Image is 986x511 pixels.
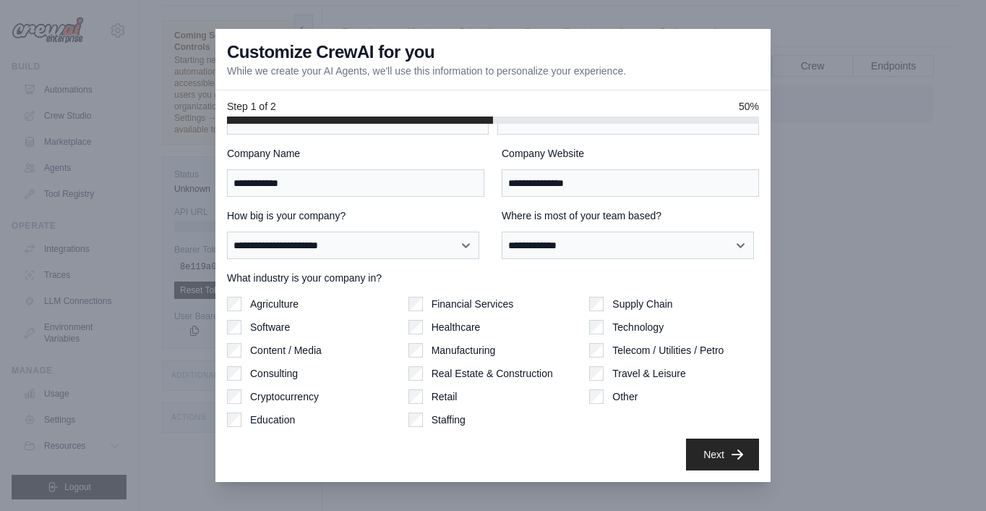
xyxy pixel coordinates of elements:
p: While we create your AI Agents, we'll use this information to personalize your experience. [227,64,626,78]
span: 50% [739,99,759,114]
label: Healthcare [432,320,481,334]
label: Staffing [432,413,466,427]
label: Where is most of your team based? [502,208,759,223]
label: Real Estate & Construction [432,366,553,381]
h3: Customize CrewAI for you [227,41,434,64]
label: Telecom / Utilities / Petro [612,343,724,358]
label: Content / Media [250,343,322,358]
label: Education [250,413,295,427]
button: Next [686,439,759,470]
label: Travel & Leisure [612,366,685,381]
label: Company Name [227,146,484,161]
label: What industry is your company in? [227,271,759,285]
label: Supply Chain [612,297,672,311]
label: Cryptocurrency [250,389,319,404]
label: Manufacturing [432,343,496,358]
label: Other [612,389,638,404]
label: Software [250,320,290,334]
span: Step 1 of 2 [227,99,276,114]
label: Retail [432,389,458,404]
label: Financial Services [432,297,514,311]
label: Agriculture [250,297,299,311]
label: Company Website [502,146,759,161]
iframe: Chat Widget [914,442,986,511]
label: How big is your company? [227,208,484,223]
label: Technology [612,320,664,334]
label: Consulting [250,366,298,381]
